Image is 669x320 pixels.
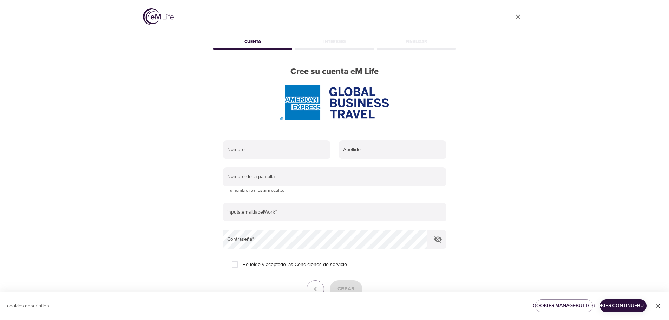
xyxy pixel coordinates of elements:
p: Tu nombre real estará oculto. [228,187,441,194]
a: Condiciones de servicio [295,261,347,268]
span: cookies.continueButton [605,301,641,310]
img: AmEx%20GBT%20logo.png [280,85,388,120]
button: cookies.continueButton [600,299,647,312]
span: cookies.manageButton [541,301,588,310]
a: close [510,8,526,25]
button: cookies.manageButton [535,299,593,312]
span: He leído y aceptado las [242,261,347,268]
h2: Cree su cuenta eM Life [212,67,458,77]
img: logo [143,8,174,25]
